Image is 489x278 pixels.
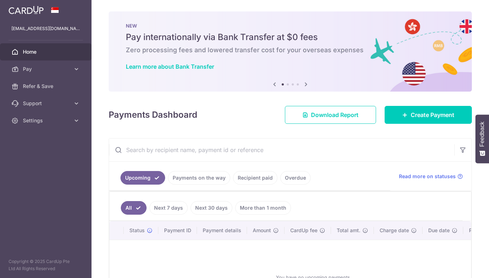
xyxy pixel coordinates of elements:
[120,171,165,185] a: Upcoming
[385,106,472,124] a: Create Payment
[23,83,70,90] span: Refer & Save
[129,227,145,234] span: Status
[23,100,70,107] span: Support
[126,31,455,43] h5: Pay internationally via Bank Transfer at $0 fees
[126,23,455,29] p: NEW
[11,25,80,32] p: [EMAIL_ADDRESS][DOMAIN_NAME]
[285,106,376,124] a: Download Report
[399,173,463,180] a: Read more on statuses
[109,108,197,121] h4: Payments Dashboard
[158,221,197,240] th: Payment ID
[23,48,70,55] span: Home
[9,6,44,14] img: CardUp
[168,171,230,185] a: Payments on the way
[23,117,70,124] span: Settings
[253,227,271,234] span: Amount
[411,111,454,119] span: Create Payment
[126,46,455,54] h6: Zero processing fees and lowered transfer cost for your overseas expenses
[197,221,247,240] th: Payment details
[290,227,317,234] span: CardUp fee
[475,114,489,163] button: Feedback - Show survey
[479,122,485,147] span: Feedback
[121,201,147,215] a: All
[399,173,456,180] span: Read more on statuses
[428,227,450,234] span: Due date
[149,201,188,215] a: Next 7 days
[191,201,232,215] a: Next 30 days
[235,201,291,215] a: More than 1 month
[23,65,70,73] span: Pay
[233,171,277,185] a: Recipient paid
[109,138,454,161] input: Search by recipient name, payment id or reference
[280,171,311,185] a: Overdue
[337,227,360,234] span: Total amt.
[380,227,409,234] span: Charge date
[126,63,214,70] a: Learn more about Bank Transfer
[109,11,472,92] img: Bank transfer banner
[311,111,359,119] span: Download Report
